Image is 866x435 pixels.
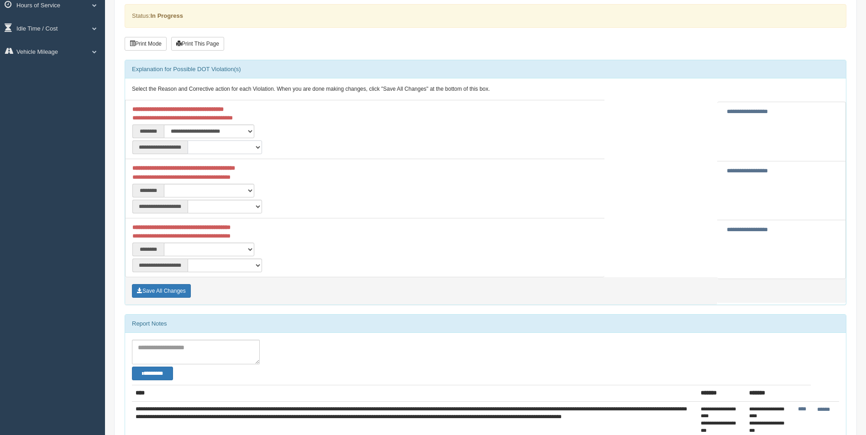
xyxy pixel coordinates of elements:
[125,37,167,51] button: Print Mode
[125,78,846,100] div: Select the Reason and Corrective action for each Violation. When you are done making changes, cli...
[132,367,173,380] button: Change Filter Options
[171,37,224,51] button: Print This Page
[125,315,846,333] div: Report Notes
[125,60,846,78] div: Explanation for Possible DOT Violation(s)
[132,284,191,298] button: Save
[150,12,183,19] strong: In Progress
[125,4,846,27] div: Status:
